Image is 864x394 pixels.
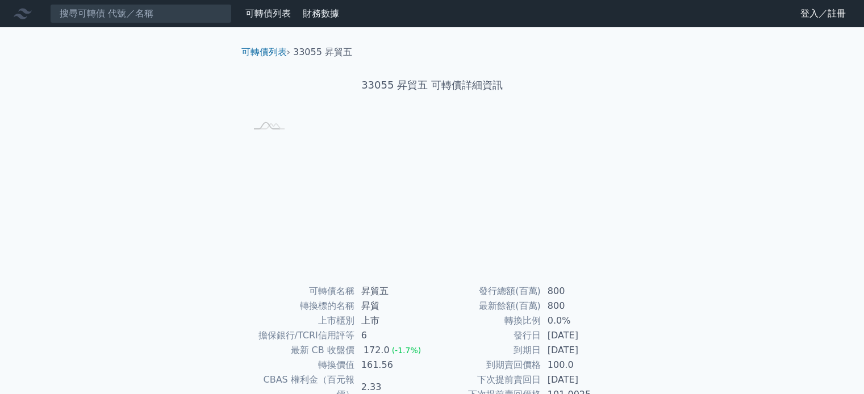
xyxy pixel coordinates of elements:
[541,284,619,299] td: 800
[392,346,421,355] span: (-1.7%)
[354,358,432,372] td: 161.56
[232,77,632,93] h1: 33055 昇貿五 可轉債詳細資訊
[245,8,291,19] a: 可轉債列表
[432,284,541,299] td: 發行總額(百萬)
[354,328,432,343] td: 6
[246,284,354,299] td: 可轉債名稱
[432,328,541,343] td: 發行日
[303,8,339,19] a: 財務數據
[541,372,619,387] td: [DATE]
[432,358,541,372] td: 到期賣回價格
[241,45,290,59] li: ›
[541,358,619,372] td: 100.0
[432,299,541,313] td: 最新餘額(百萬)
[791,5,855,23] a: 登入／註冊
[354,284,432,299] td: 昇貿五
[541,313,619,328] td: 0.0%
[246,328,354,343] td: 擔保銀行/TCRI信用評等
[541,343,619,358] td: [DATE]
[246,343,354,358] td: 最新 CB 收盤價
[432,372,541,387] td: 下次提前賣回日
[246,299,354,313] td: 轉換標的名稱
[246,313,354,328] td: 上市櫃別
[246,358,354,372] td: 轉換價值
[241,47,287,57] a: 可轉債列表
[293,45,352,59] li: 33055 昇貿五
[361,343,392,358] div: 172.0
[354,299,432,313] td: 昇貿
[432,313,541,328] td: 轉換比例
[432,343,541,358] td: 到期日
[354,313,432,328] td: 上市
[541,328,619,343] td: [DATE]
[50,4,232,23] input: 搜尋可轉債 代號／名稱
[541,299,619,313] td: 800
